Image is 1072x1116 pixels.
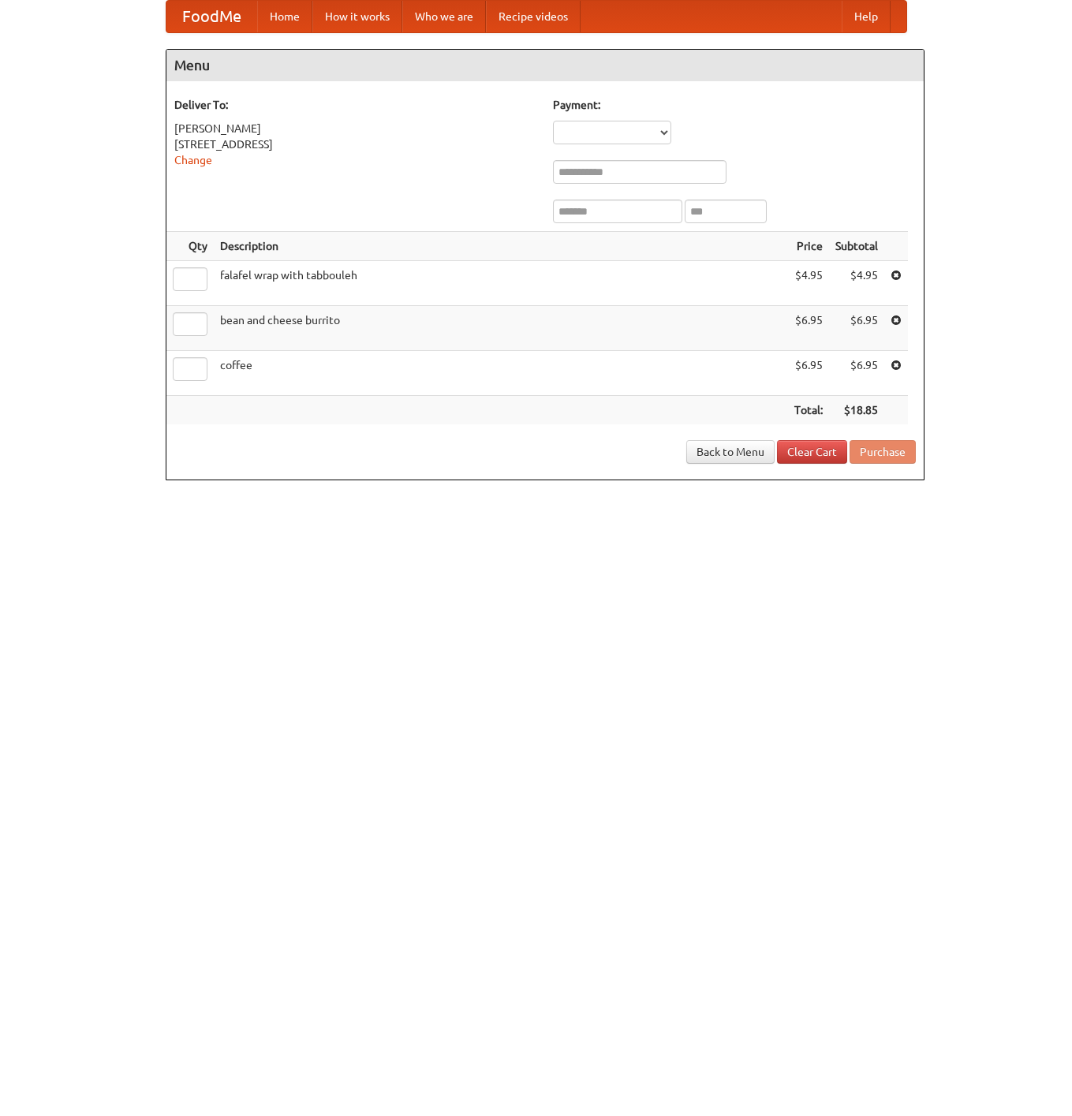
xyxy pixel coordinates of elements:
[553,97,916,113] h5: Payment:
[829,306,884,351] td: $6.95
[788,396,829,425] th: Total:
[777,440,847,464] a: Clear Cart
[174,121,537,136] div: [PERSON_NAME]
[788,306,829,351] td: $6.95
[486,1,581,32] a: Recipe videos
[214,232,788,261] th: Description
[214,351,788,396] td: coffee
[174,136,537,152] div: [STREET_ADDRESS]
[788,232,829,261] th: Price
[686,440,775,464] a: Back to Menu
[312,1,402,32] a: How it works
[842,1,891,32] a: Help
[166,50,924,81] h4: Menu
[829,261,884,306] td: $4.95
[257,1,312,32] a: Home
[166,1,257,32] a: FoodMe
[788,351,829,396] td: $6.95
[166,232,214,261] th: Qty
[174,97,537,113] h5: Deliver To:
[214,261,788,306] td: falafel wrap with tabbouleh
[402,1,486,32] a: Who we are
[829,232,884,261] th: Subtotal
[214,306,788,351] td: bean and cheese burrito
[829,396,884,425] th: $18.85
[829,351,884,396] td: $6.95
[788,261,829,306] td: $4.95
[850,440,916,464] button: Purchase
[174,154,212,166] a: Change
